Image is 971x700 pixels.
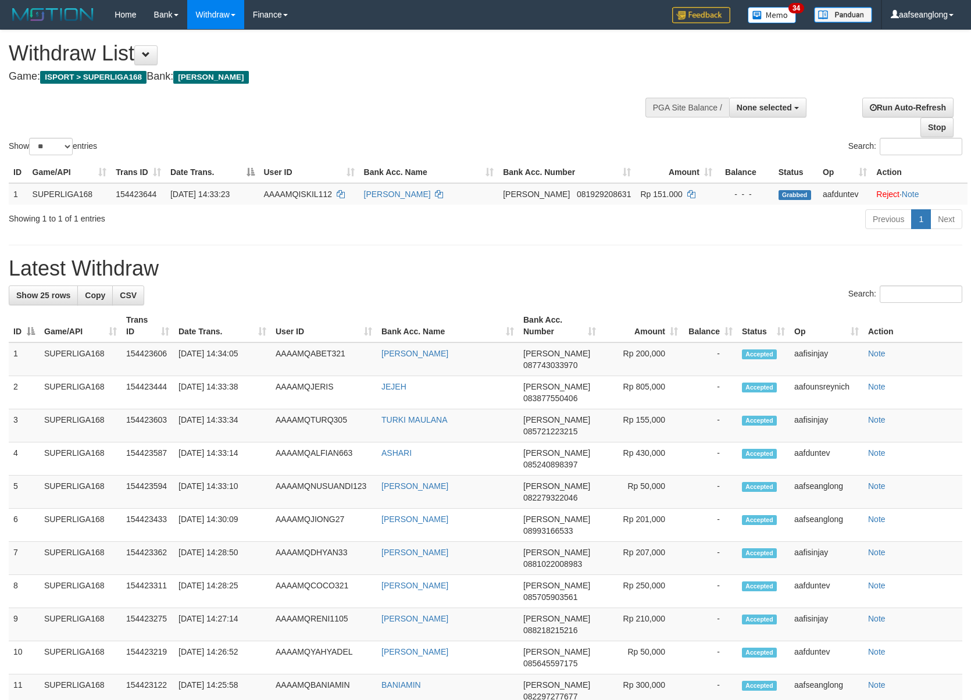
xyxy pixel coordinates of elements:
[862,98,954,117] a: Run Auto-Refresh
[9,409,40,442] td: 3
[9,575,40,608] td: 8
[779,190,811,200] span: Grabbed
[40,342,122,376] td: SUPERLIGA168
[166,162,259,183] th: Date Trans.: activate to sort column descending
[868,448,886,458] a: Note
[880,285,962,303] input: Search:
[742,383,777,392] span: Accepted
[865,209,912,229] a: Previous
[683,309,737,342] th: Balance: activate to sort column ascending
[9,183,28,205] td: 1
[742,581,777,591] span: Accepted
[601,376,683,409] td: Rp 805,000
[601,542,683,575] td: Rp 207,000
[930,209,962,229] a: Next
[16,291,70,300] span: Show 25 rows
[683,542,737,575] td: -
[271,542,377,575] td: AAAAMQDHYAN33
[683,608,737,641] td: -
[683,476,737,509] td: -
[381,515,448,524] a: [PERSON_NAME]
[174,342,271,376] td: [DATE] 14:34:05
[9,208,396,224] div: Showing 1 to 1 of 1 entries
[672,7,730,23] img: Feedback.jpg
[271,442,377,476] td: AAAAMQALFIAN663
[381,415,448,424] a: TURKI MAULANA
[790,309,863,342] th: Op: activate to sort column ascending
[359,162,499,183] th: Bank Acc. Name: activate to sort column ascending
[577,190,631,199] span: Copy 081929208631 to clipboard
[788,3,804,13] span: 34
[601,641,683,674] td: Rp 50,000
[601,409,683,442] td: Rp 155,000
[742,515,777,525] span: Accepted
[174,376,271,409] td: [DATE] 14:33:38
[601,476,683,509] td: Rp 50,000
[848,138,962,155] label: Search:
[9,442,40,476] td: 4
[174,309,271,342] th: Date Trans.: activate to sort column ascending
[790,376,863,409] td: aafounsreynich
[40,608,122,641] td: SUPERLIGA168
[122,442,174,476] td: 154423587
[9,542,40,575] td: 7
[523,626,577,635] span: Copy 088218215216 to clipboard
[601,608,683,641] td: Rp 210,000
[683,641,737,674] td: -
[174,542,271,575] td: [DATE] 14:28:50
[774,162,818,183] th: Status
[523,481,590,491] span: [PERSON_NAME]
[748,7,797,23] img: Button%20Memo.svg
[683,509,737,542] td: -
[116,190,156,199] span: 154423644
[9,309,40,342] th: ID: activate to sort column descending
[868,349,886,358] a: Note
[9,608,40,641] td: 9
[85,291,105,300] span: Copy
[9,342,40,376] td: 1
[790,409,863,442] td: aafisinjay
[122,641,174,674] td: 154423219
[111,162,166,183] th: Trans ID: activate to sort column ascending
[9,6,97,23] img: MOTION_logo.png
[876,190,899,199] a: Reject
[523,614,590,623] span: [PERSON_NAME]
[9,42,636,65] h1: Withdraw List
[271,376,377,409] td: AAAAMQJERIS
[523,382,590,391] span: [PERSON_NAME]
[872,162,968,183] th: Action
[790,542,863,575] td: aafisinjay
[9,376,40,409] td: 2
[40,575,122,608] td: SUPERLIGA168
[818,162,872,183] th: Op: activate to sort column ascending
[742,548,777,558] span: Accepted
[29,138,73,155] select: Showentries
[683,575,737,608] td: -
[742,349,777,359] span: Accepted
[381,614,448,623] a: [PERSON_NAME]
[519,309,601,342] th: Bank Acc. Number: activate to sort column ascending
[9,162,28,183] th: ID
[120,291,137,300] span: CSV
[174,476,271,509] td: [DATE] 14:33:10
[742,449,777,459] span: Accepted
[742,615,777,624] span: Accepted
[112,285,144,305] a: CSV
[523,360,577,370] span: Copy 087743033970 to clipboard
[601,575,683,608] td: Rp 250,000
[523,526,573,535] span: Copy 08993166533 to clipboard
[122,376,174,409] td: 154423444
[122,409,174,442] td: 154423603
[9,509,40,542] td: 6
[523,427,577,436] span: Copy 085721223215 to clipboard
[259,162,359,183] th: User ID: activate to sort column ascending
[523,415,590,424] span: [PERSON_NAME]
[911,209,931,229] a: 1
[601,309,683,342] th: Amount: activate to sort column ascending
[381,581,448,590] a: [PERSON_NAME]
[9,285,78,305] a: Show 25 rows
[742,681,777,691] span: Accepted
[271,608,377,641] td: AAAAMQRENI1105
[523,394,577,403] span: Copy 083877550406 to clipboard
[790,575,863,608] td: aafduntev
